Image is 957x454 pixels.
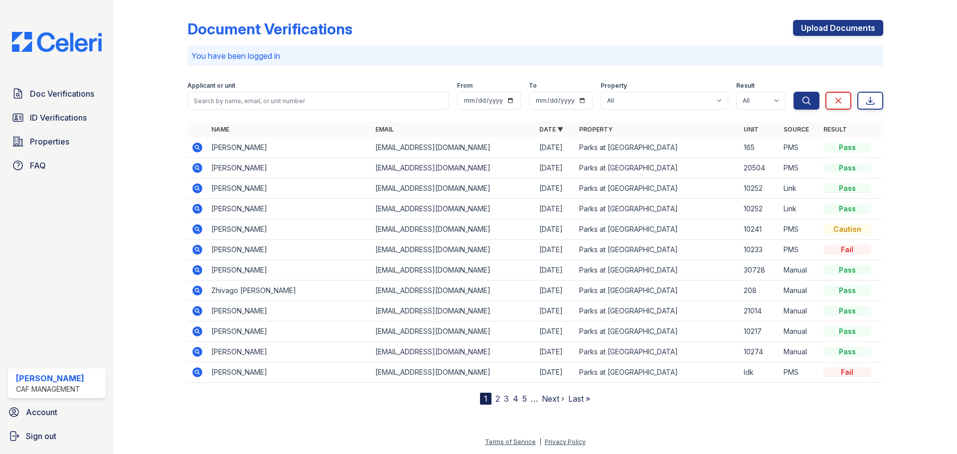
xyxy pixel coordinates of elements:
td: 10233 [740,240,780,260]
a: Terms of Service [485,438,536,446]
a: FAQ [8,155,106,175]
div: Pass [823,183,871,193]
td: [EMAIL_ADDRESS][DOMAIN_NAME] [371,342,535,362]
td: Manual [780,321,819,342]
label: Result [736,82,755,90]
a: ID Verifications [8,108,106,128]
td: Parks at [GEOGRAPHIC_DATA] [575,281,739,301]
td: Zhivago [PERSON_NAME] [207,281,371,301]
div: Pass [823,265,871,275]
td: Parks at [GEOGRAPHIC_DATA] [575,199,739,219]
td: [DATE] [535,158,575,178]
td: Parks at [GEOGRAPHIC_DATA] [575,342,739,362]
div: Pass [823,204,871,214]
td: PMS [780,240,819,260]
td: 165 [740,138,780,158]
a: Unit [744,126,759,133]
td: Manual [780,342,819,362]
td: Idk [740,362,780,383]
td: [DATE] [535,321,575,342]
td: 10252 [740,199,780,219]
span: FAQ [30,159,46,171]
div: 1 [480,393,491,405]
td: [EMAIL_ADDRESS][DOMAIN_NAME] [371,260,535,281]
td: PMS [780,219,819,240]
span: Properties [30,136,69,148]
a: Properties [8,132,106,151]
div: Pass [823,143,871,152]
td: 10241 [740,219,780,240]
td: [PERSON_NAME] [207,301,371,321]
label: Property [601,82,627,90]
a: 2 [495,394,500,404]
a: Doc Verifications [8,84,106,104]
div: Pass [823,163,871,173]
td: [PERSON_NAME] [207,342,371,362]
div: Fail [823,367,871,377]
td: Parks at [GEOGRAPHIC_DATA] [575,260,739,281]
a: 5 [522,394,527,404]
td: [EMAIL_ADDRESS][DOMAIN_NAME] [371,362,535,383]
td: 10252 [740,178,780,199]
td: [DATE] [535,138,575,158]
td: [DATE] [535,301,575,321]
td: [PERSON_NAME] [207,260,371,281]
a: Sign out [4,426,110,446]
a: 3 [504,394,509,404]
td: [PERSON_NAME] [207,199,371,219]
td: Link [780,199,819,219]
div: Document Verifications [187,20,352,38]
a: Date ▼ [539,126,563,133]
td: [EMAIL_ADDRESS][DOMAIN_NAME] [371,240,535,260]
a: Privacy Policy [545,438,586,446]
td: [DATE] [535,260,575,281]
td: 10217 [740,321,780,342]
td: Parks at [GEOGRAPHIC_DATA] [575,301,739,321]
label: To [529,82,537,90]
a: Name [211,126,229,133]
td: [PERSON_NAME] [207,138,371,158]
td: 208 [740,281,780,301]
span: … [531,393,538,405]
a: Last » [568,394,590,404]
td: Link [780,178,819,199]
div: Pass [823,306,871,316]
td: [EMAIL_ADDRESS][DOMAIN_NAME] [371,281,535,301]
div: CAF Management [16,384,84,394]
td: Manual [780,260,819,281]
td: [DATE] [535,178,575,199]
td: [DATE] [535,362,575,383]
label: Applicant or unit [187,82,235,90]
td: Parks at [GEOGRAPHIC_DATA] [575,321,739,342]
p: You have been logged in [191,50,879,62]
div: Caution [823,224,871,234]
td: Parks at [GEOGRAPHIC_DATA] [575,240,739,260]
td: [PERSON_NAME] [207,240,371,260]
span: Doc Verifications [30,88,94,100]
td: 20504 [740,158,780,178]
a: Source [784,126,809,133]
a: Property [579,126,613,133]
td: [PERSON_NAME] [207,321,371,342]
td: PMS [780,158,819,178]
td: [DATE] [535,342,575,362]
a: Account [4,402,110,422]
div: Fail [823,245,871,255]
a: Result [823,126,847,133]
td: PMS [780,138,819,158]
div: | [539,438,541,446]
td: Parks at [GEOGRAPHIC_DATA] [575,158,739,178]
td: Parks at [GEOGRAPHIC_DATA] [575,362,739,383]
a: Next › [542,394,564,404]
a: Upload Documents [793,20,883,36]
div: Pass [823,326,871,336]
td: [PERSON_NAME] [207,178,371,199]
div: Pass [823,286,871,296]
span: Account [26,406,57,418]
td: [DATE] [535,240,575,260]
td: [EMAIL_ADDRESS][DOMAIN_NAME] [371,138,535,158]
td: [EMAIL_ADDRESS][DOMAIN_NAME] [371,301,535,321]
td: Parks at [GEOGRAPHIC_DATA] [575,178,739,199]
td: 30728 [740,260,780,281]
